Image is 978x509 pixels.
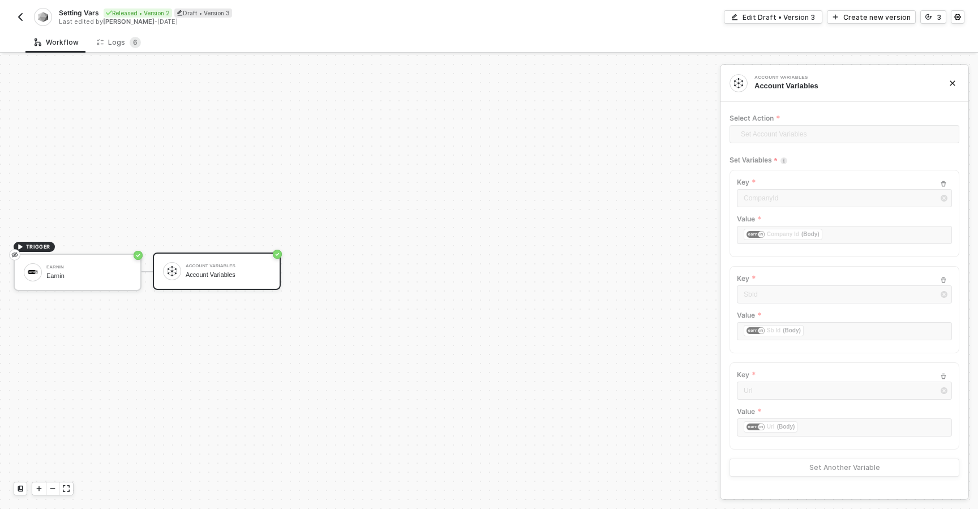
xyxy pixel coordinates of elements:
[16,12,25,22] img: back
[186,271,271,279] div: Account Variables
[843,12,911,22] div: Create new version
[104,8,172,18] div: Released • Version 2
[46,272,131,280] div: Earnin
[925,14,932,20] span: icon-versioning
[920,10,946,24] button: 3
[36,485,42,492] span: icon-play
[737,370,952,379] label: Key
[14,10,27,24] button: back
[809,463,880,472] div: Set Another Variable
[827,10,916,24] button: Create new version
[724,10,822,24] button: Edit Draft • Version 3
[273,250,282,259] span: icon-success-page
[747,231,765,238] img: fieldIcon
[731,14,738,20] span: icon-edit
[38,12,48,22] img: integration-icon
[737,177,952,187] label: Key
[737,310,952,320] label: Value
[733,78,744,88] img: integration-icon
[754,75,924,80] div: Account Variables
[937,12,941,22] div: 3
[59,18,488,26] div: Last edited by - [DATE]
[747,424,765,430] img: fieldIcon
[28,270,38,274] img: icon
[177,10,183,16] span: icon-edit
[186,264,271,268] div: Account Variables
[134,251,143,260] span: icon-success-page
[730,153,777,168] span: Set Variables
[737,214,952,224] label: Value
[59,8,99,18] span: Setting Vars
[103,18,155,25] span: [PERSON_NAME]
[832,14,839,20] span: icon-play
[754,81,931,91] div: Account Variables
[130,37,141,48] sup: 6
[46,265,131,270] div: Earnin
[949,80,956,87] span: icon-close
[780,157,787,164] img: icon-info
[743,12,815,22] div: Edit Draft • Version 3
[49,485,56,492] span: icon-minus
[63,485,70,492] span: icon-expand
[26,242,50,251] span: TRIGGER
[17,243,24,250] span: icon-play
[11,250,18,259] span: eye-invisible
[97,37,141,48] div: Logs
[35,38,79,47] div: Workflow
[167,266,177,276] img: icon
[730,113,959,123] label: Select Action
[730,459,959,477] button: Set Another Variable
[133,38,138,46] span: 6
[737,273,952,283] label: Key
[741,126,953,143] span: Set Account Variables
[954,14,961,20] span: icon-settings
[737,407,952,416] label: Value
[174,8,232,18] div: Draft • Version 3
[747,327,765,334] img: fieldIcon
